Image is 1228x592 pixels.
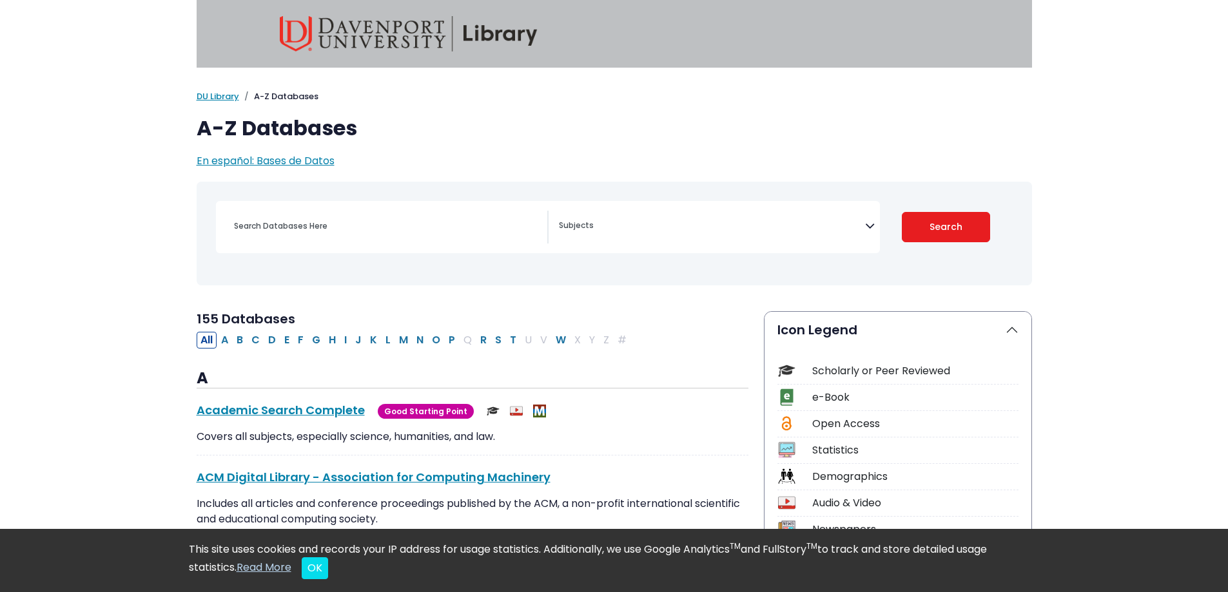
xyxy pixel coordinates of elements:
button: Filter Results B [233,332,247,349]
nav: breadcrumb [197,90,1032,103]
h1: A-Z Databases [197,116,1032,140]
div: Open Access [812,416,1018,432]
img: Icon e-Book [778,388,795,406]
span: 155 Databases [197,310,295,328]
button: Filter Results K [366,332,381,349]
p: Includes all articles and conference proceedings published by the ACM, a non-profit international... [197,496,748,542]
textarea: Search [559,222,865,232]
button: Filter Results W [552,332,570,349]
button: Filter Results L [382,332,395,349]
button: Filter Results M [395,332,412,349]
button: Filter Results I [340,332,351,349]
div: Newspapers [812,522,1018,537]
nav: Search filters [197,182,1032,285]
img: Icon Demographics [778,468,795,485]
button: Filter Results G [308,332,324,349]
button: Icon Legend [765,312,1031,348]
img: Davenport University Library [280,16,538,52]
p: Covers all subjects, especially science, humanities, and law. [197,429,748,444]
sup: TM [806,540,817,551]
button: Filter Results D [264,332,280,349]
button: Filter Results S [491,332,505,349]
button: Filter Results P [445,332,459,349]
img: MeL (Michigan electronic Library) [533,405,546,417]
a: DU Library [197,90,239,102]
button: Filter Results H [325,332,340,349]
button: All [197,332,217,349]
button: Filter Results J [351,332,365,349]
img: Icon Newspapers [778,520,795,538]
div: Audio & Video [812,495,1018,511]
img: Icon Statistics [778,441,795,459]
a: Read More [237,560,291,575]
div: Statistics [812,443,1018,458]
div: Scholarly or Peer Reviewed [812,363,1018,379]
div: Alpha-list to filter by first letter of database name [197,332,632,347]
button: Filter Results E [280,332,293,349]
button: Filter Results N [413,332,427,349]
img: Icon Open Access [779,415,795,432]
img: Audio & Video [510,405,523,417]
button: Submit for Search Results [902,212,990,242]
li: A-Z Databases [239,90,318,103]
img: Icon Audio & Video [778,494,795,511]
sup: TM [730,540,741,551]
img: Scholarly or Peer Reviewed [487,405,500,417]
span: Good Starting Point [378,404,474,419]
h3: A [197,369,748,388]
div: e-Book [812,390,1018,405]
button: Filter Results R [476,332,491,349]
div: Demographics [812,469,1018,484]
button: Filter Results T [506,332,520,349]
a: ACM Digital Library - Association for Computing Machinery [197,469,551,485]
button: Filter Results A [217,332,232,349]
button: Filter Results O [428,332,444,349]
button: Filter Results F [294,332,307,349]
img: Icon Scholarly or Peer Reviewed [778,362,795,379]
div: This site uses cookies and records your IP address for usage statistics. Additionally, we use Goo... [189,542,1040,579]
a: En español: Bases de Datos [197,153,335,168]
button: Close [302,557,328,579]
button: Filter Results C [248,332,264,349]
input: Search database by title or keyword [226,216,547,235]
a: Academic Search Complete [197,402,365,418]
